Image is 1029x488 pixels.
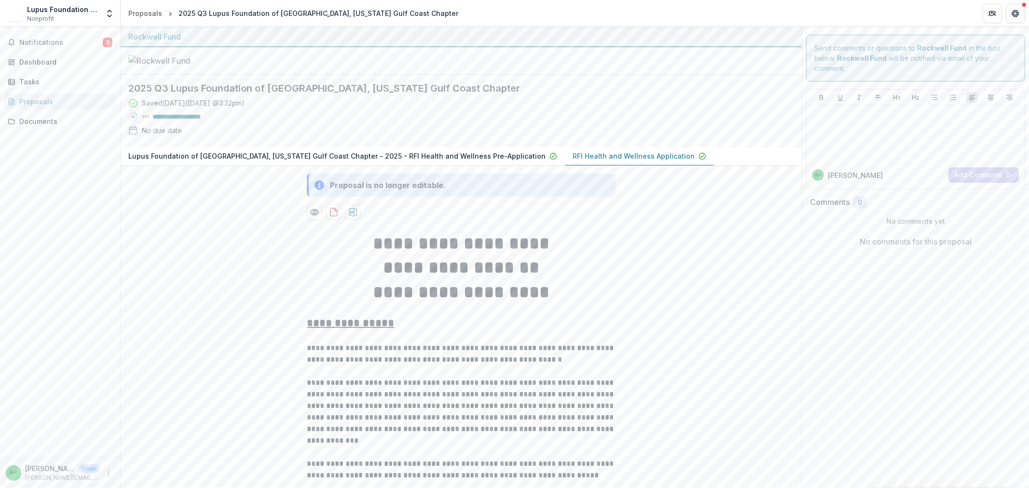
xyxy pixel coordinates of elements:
button: Bold [816,92,827,103]
strong: Rockwell Fund [837,54,887,62]
button: Align Left [966,92,978,103]
button: Get Help [1006,4,1025,23]
button: Italicize [853,92,865,103]
p: User [79,464,99,473]
nav: breadcrumb [124,6,462,20]
button: Align Right [1004,92,1015,103]
div: Dashboard [19,57,109,67]
img: Lupus Foundation of America, Texas Gulf Coast Chapter [8,6,23,21]
a: Proposals [4,94,116,109]
p: 98 % [142,113,149,120]
span: 3 [103,38,112,47]
img: Rockwell Fund [128,55,225,67]
span: 0 [858,199,862,207]
div: Anne Marie Blacketer <annemarie@lupustexas.org> [10,470,18,476]
div: Send comments or questions to in the box below. will be notified via email of your comment. [806,35,1025,81]
button: Open entity switcher [103,4,116,23]
div: Proposals [128,8,162,18]
span: Nonprofit [27,14,54,23]
h2: Comments [810,198,850,207]
p: [PERSON_NAME][EMAIL_ADDRESS][DOMAIN_NAME] [25,474,99,482]
a: Tasks [4,74,116,90]
button: Ordered List [947,92,959,103]
p: No comments yet [810,216,1021,226]
button: Preview 4285d7d6-1b29-451a-9354-e14db8fdf3e5-1.pdf [307,204,322,220]
button: download-proposal [326,204,342,220]
p: Lupus Foundation of [GEOGRAPHIC_DATA], [US_STATE] Gulf Coast Chapter - 2025 - RFI Health and Well... [128,151,546,161]
p: [PERSON_NAME] [828,170,883,180]
button: Heading 2 [910,92,921,103]
div: Proposals [19,96,109,107]
div: Lupus Foundation of America, [US_STATE] Gulf Coast Chapter [27,4,99,14]
p: No comments for this proposal [860,236,972,247]
div: Anne Marie Blacketer <annemarie@lupustexas.org> [815,173,822,177]
button: Align Center [985,92,997,103]
button: Strike [872,92,884,103]
div: 2025 Q3 Lupus Foundation of [GEOGRAPHIC_DATA], [US_STATE] Gulf Coast Chapter [178,8,458,18]
p: [PERSON_NAME] <[PERSON_NAME][EMAIL_ADDRESS][DOMAIN_NAME]> [25,463,75,474]
div: No due date [142,125,182,136]
a: Dashboard [4,54,116,70]
button: Notifications3 [4,35,116,50]
button: Underline [835,92,846,103]
div: Proposal is no longer editable. [330,179,446,191]
button: Partners [983,4,1002,23]
a: Proposals [124,6,166,20]
button: Bullet List [929,92,940,103]
button: More [103,467,114,479]
a: Documents [4,113,116,129]
p: RFI Health and Wellness Application [573,151,695,161]
h2: 2025 Q3 Lupus Foundation of [GEOGRAPHIC_DATA], [US_STATE] Gulf Coast Chapter [128,82,779,94]
div: Documents [19,116,109,126]
span: Notifications [19,39,103,47]
div: Saved [DATE] ( [DATE] @ 3:32pm ) [142,98,245,108]
button: Heading 1 [891,92,903,103]
strong: Rockwell Fund [917,44,967,52]
div: Tasks [19,77,109,87]
button: download-proposal [345,204,361,220]
button: Add Comment [948,167,1019,183]
div: Rockwell Fund [128,31,794,42]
